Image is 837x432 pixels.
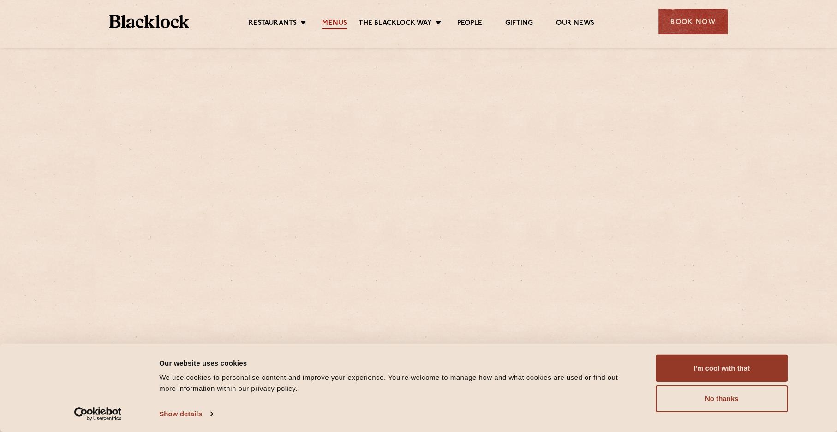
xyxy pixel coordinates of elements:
[322,19,347,29] a: Menus
[249,19,297,29] a: Restaurants
[656,385,788,412] button: No thanks
[505,19,533,29] a: Gifting
[159,407,213,421] a: Show details
[159,372,635,394] div: We use cookies to personalise content and improve your experience. You're welcome to manage how a...
[556,19,594,29] a: Our News
[359,19,431,29] a: The Blacklock Way
[58,407,138,421] a: Usercentrics Cookiebot - opens in a new window
[159,357,635,368] div: Our website uses cookies
[109,15,189,28] img: BL_Textured_Logo-footer-cropped.svg
[658,9,728,34] div: Book Now
[457,19,482,29] a: People
[656,355,788,382] button: I'm cool with that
